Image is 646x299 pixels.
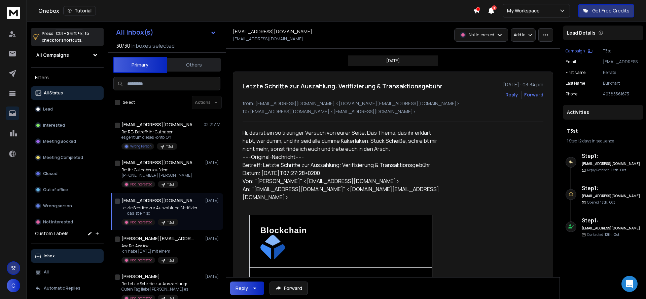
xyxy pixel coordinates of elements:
[31,183,104,197] button: Out of office
[567,30,596,36] p: Lead Details
[31,73,104,82] h3: Filters
[111,26,222,39] button: All Inbox(s)
[492,5,497,10] span: 8
[243,185,439,201] p: An: "[EMAIL_ADDRESS][DOMAIN_NAME]" <[DOMAIN_NAME][EMAIL_ADDRESS][DOMAIN_NAME]>
[611,168,626,172] span: 14th, Oct
[121,211,202,216] p: Hi, das ist ein so
[582,226,641,231] h6: [EMAIL_ADDRESS][DOMAIN_NAME]
[582,152,641,160] h6: Step 1 :
[42,30,89,44] p: Press to check for shortcuts.
[205,236,220,241] p: [DATE]
[270,282,308,295] button: Forward
[113,57,167,73] button: Primary
[587,232,619,237] p: Contacted
[205,160,220,165] p: [DATE]
[121,243,178,249] p: Aw: Re: Aw: Aw:
[567,128,639,134] h1: T3st
[507,7,542,14] p: My Workspace
[166,144,173,149] p: T3st
[121,281,188,287] p: Re: Letzte Schritte zur Auszahlung:
[121,173,192,178] p: [PHONE_NUMBER] [PERSON_NAME]
[7,279,20,292] button: C
[505,91,518,98] button: Reply
[44,286,80,291] p: Automatic Replies
[121,273,160,280] h1: [PERSON_NAME]
[121,167,192,173] p: Re: Ihr Guthaben auf dem
[44,269,49,275] p: All
[35,230,69,237] h3: Custom Labels
[130,182,152,187] p: Not Interested
[44,253,55,259] p: Inbox
[43,106,53,112] p: Lead
[582,194,641,199] h6: [EMAIL_ADDRESS][DOMAIN_NAME]
[43,187,68,193] p: Out of office
[31,282,104,295] button: Automatic Replies
[243,81,442,91] h1: Letzte Schritte zur Auszahlung: Verifizierung & Transaktionsgebühr
[563,105,643,120] div: Activities
[36,52,69,58] h1: All Campaigns
[123,100,135,105] label: Select
[167,258,174,263] p: T3st
[243,177,439,185] p: Von: "[PERSON_NAME]" <[EMAIL_ADDRESS][DOMAIN_NAME]>
[243,100,543,107] p: from: [EMAIL_ADDRESS][DOMAIN_NAME] <[DOMAIN_NAME][EMAIL_ADDRESS][DOMAIN_NAME]>
[566,48,585,54] p: Campaign
[43,171,58,176] p: Closed
[121,235,195,242] h1: [PERSON_NAME][EMAIL_ADDRESS][DOMAIN_NAME]
[121,129,177,135] p: Re: RE: Betreff: Ihr Guthaben
[567,138,577,144] span: 1 Step
[260,235,285,259] img: alt
[260,226,421,259] div: Blockchain
[386,58,400,63] p: [DATE]
[31,199,104,213] button: Wrong person
[579,138,614,144] span: 2 days in sequence
[621,276,638,292] div: Open Intercom Messenger
[243,161,439,169] p: Betreff: Letzte Schritte zur Auszahlung: Verifizierung & Transaktionsgebühr
[31,215,104,229] button: Not Interested
[121,287,188,292] p: Guten Tag liebe [PERSON_NAME] es
[167,57,221,72] button: Others
[582,184,641,192] h6: Step 1 :
[31,86,104,100] button: All Status
[167,220,174,225] p: T3st
[469,32,494,38] p: Not Interested
[121,121,195,128] h1: [EMAIL_ADDRESS][DOMAIN_NAME]
[121,159,195,166] h1: [EMAIL_ADDRESS][DOMAIN_NAME]
[603,91,641,97] p: 49385561673
[130,220,152,225] p: Not Interested
[566,48,593,54] button: Campaign
[605,232,619,237] span: 12th, Oct
[243,169,439,177] p: Datum: [DATE]T07:27:28+0200
[514,32,525,38] p: Add to
[130,144,151,149] p: Wrong Person
[243,108,543,115] p: to: [EMAIL_ADDRESS][DOMAIN_NAME] <[EMAIL_ADDRESS][DOMAIN_NAME]>
[31,265,104,279] button: All
[121,205,202,211] p: Letzte Schritte zur Auszahlung: Verifizierung
[603,59,641,65] p: [EMAIL_ADDRESS][DOMAIN_NAME]
[43,155,83,160] p: Meeting Completed
[116,42,130,50] span: 30 / 30
[132,42,175,50] h3: Inboxes selected
[243,153,439,161] p: -----Original-Nachricht-----
[205,198,220,203] p: [DATE]
[204,122,220,127] p: 02:21 AM
[130,258,152,263] p: Not Interested
[587,168,626,173] p: Reply Received
[44,90,63,96] p: All Status
[43,203,72,209] p: Wrong person
[167,182,174,187] p: T3st
[121,197,195,204] h1: [EMAIL_ADDRESS][DOMAIN_NAME]
[233,36,303,42] p: [EMAIL_ADDRESS][DOMAIN_NAME]
[31,102,104,116] button: Lead
[121,249,178,254] p: ich habe [DATE] mit einem
[566,59,576,65] p: Email
[43,123,65,128] p: Interested
[55,30,83,37] span: Ctrl + Shift + k
[233,28,312,35] h1: [EMAIL_ADDRESS][DOMAIN_NAME]
[230,282,264,295] button: Reply
[582,161,641,166] h6: [EMAIL_ADDRESS][DOMAIN_NAME]
[121,135,177,140] p: es geht um dieses konto On
[592,7,630,14] p: Get Free Credits
[43,219,73,225] p: Not Interested
[566,70,585,75] p: First Name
